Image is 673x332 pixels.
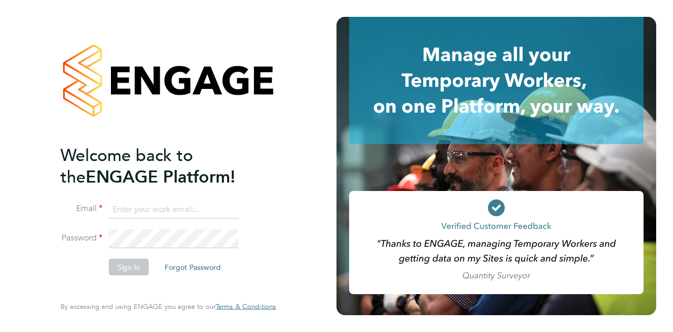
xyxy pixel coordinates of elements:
[109,200,239,219] input: Enter your work email...
[156,258,229,275] button: Forgot Password
[109,258,149,275] button: Sign In
[60,232,103,243] label: Password
[60,144,266,187] h2: ENGAGE Platform!
[60,302,276,311] span: By accessing and using ENGAGE you agree to our
[60,145,193,187] span: Welcome back to the
[60,203,103,214] label: Email
[216,303,276,311] a: Terms & Conditions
